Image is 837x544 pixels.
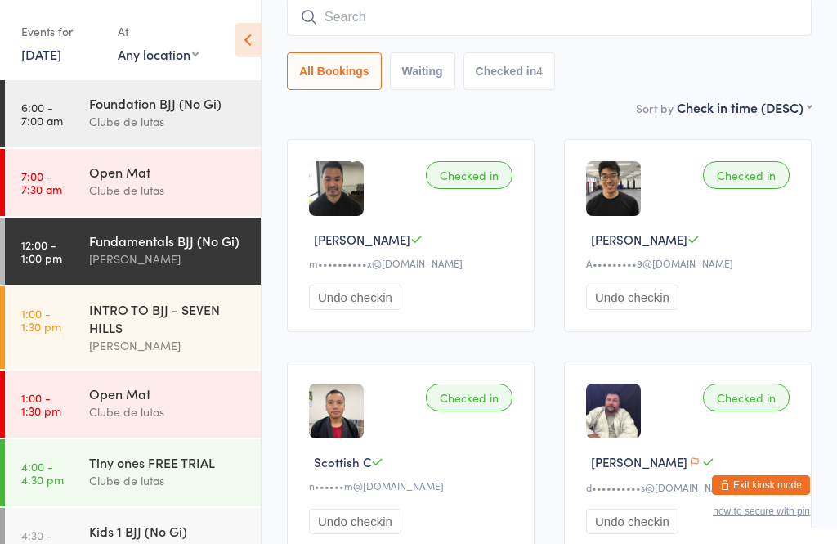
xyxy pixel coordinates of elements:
[21,307,61,333] time: 1:00 - 1:30 pm
[309,384,364,438] img: image1723454472.png
[586,384,641,438] img: image1642385492.png
[309,256,517,270] div: m••••••••••x@[DOMAIN_NAME]
[21,45,61,63] a: [DATE]
[586,509,678,534] button: Undo checkin
[89,181,247,200] div: Clube de lutas
[89,336,247,355] div: [PERSON_NAME]
[309,161,364,216] img: image1683936000.png
[677,98,812,116] div: Check in time (DESC)
[89,112,247,131] div: Clube de lutas
[586,285,678,310] button: Undo checkin
[586,161,641,216] img: image1666739035.png
[21,460,64,486] time: 4:00 - 4:30 pm
[89,453,247,471] div: Tiny ones FREE TRIAL
[89,94,247,112] div: Foundation BJJ (No Gi)
[309,479,517,492] div: n••••••m@[DOMAIN_NAME]
[21,391,61,417] time: 1:00 - 1:30 pm
[5,80,261,147] a: 6:00 -7:00 amFoundation BJJ (No Gi)Clube de lutas
[463,52,556,90] button: Checked in4
[89,471,247,490] div: Clube de lutas
[536,65,543,78] div: 4
[287,52,382,90] button: All Bookings
[5,371,261,438] a: 1:00 -1:30 pmOpen MatClube de lutas
[5,439,261,506] a: 4:00 -4:30 pmTiny ones FREE TRIALClube de lutas
[636,100,674,116] label: Sort by
[309,285,401,310] button: Undo checkin
[703,384,790,411] div: Checked in
[89,522,247,540] div: Kids 1 BJJ (No Gi)
[89,300,247,336] div: INTRO TO BJJ - SEVEN HILLS
[5,286,261,369] a: 1:00 -1:30 pmINTRO TO BJJ - SEVEN HILLS[PERSON_NAME]
[89,250,247,268] div: [PERSON_NAME]
[21,238,62,264] time: 12:00 - 1:00 pm
[89,402,247,421] div: Clube de lutas
[21,18,101,45] div: Events for
[118,45,199,63] div: Any location
[21,101,63,127] time: 6:00 - 7:00 am
[426,161,512,189] div: Checked in
[89,163,247,181] div: Open Mat
[5,149,261,216] a: 7:00 -7:30 amOpen MatClube de lutas
[314,453,371,470] span: Scottish C
[713,506,810,517] button: how to secure with pin
[21,169,62,196] time: 7:00 - 7:30 am
[586,256,794,270] div: A•••••••••9@[DOMAIN_NAME]
[426,384,512,411] div: Checked in
[89,384,247,402] div: Open Mat
[586,480,794,494] div: d••••••••••s@[DOMAIN_NAME]
[591,453,687,470] span: [PERSON_NAME]
[309,509,401,534] button: Undo checkin
[89,232,247,250] div: Fundamentals BJJ (No Gi)
[118,18,199,45] div: At
[5,218,261,285] a: 12:00 -1:00 pmFundamentals BJJ (No Gi)[PERSON_NAME]
[712,475,810,495] button: Exit kiosk mode
[314,231,410,248] span: [PERSON_NAME]
[591,231,687,248] span: [PERSON_NAME]
[703,161,790,189] div: Checked in
[390,52,455,90] button: Waiting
